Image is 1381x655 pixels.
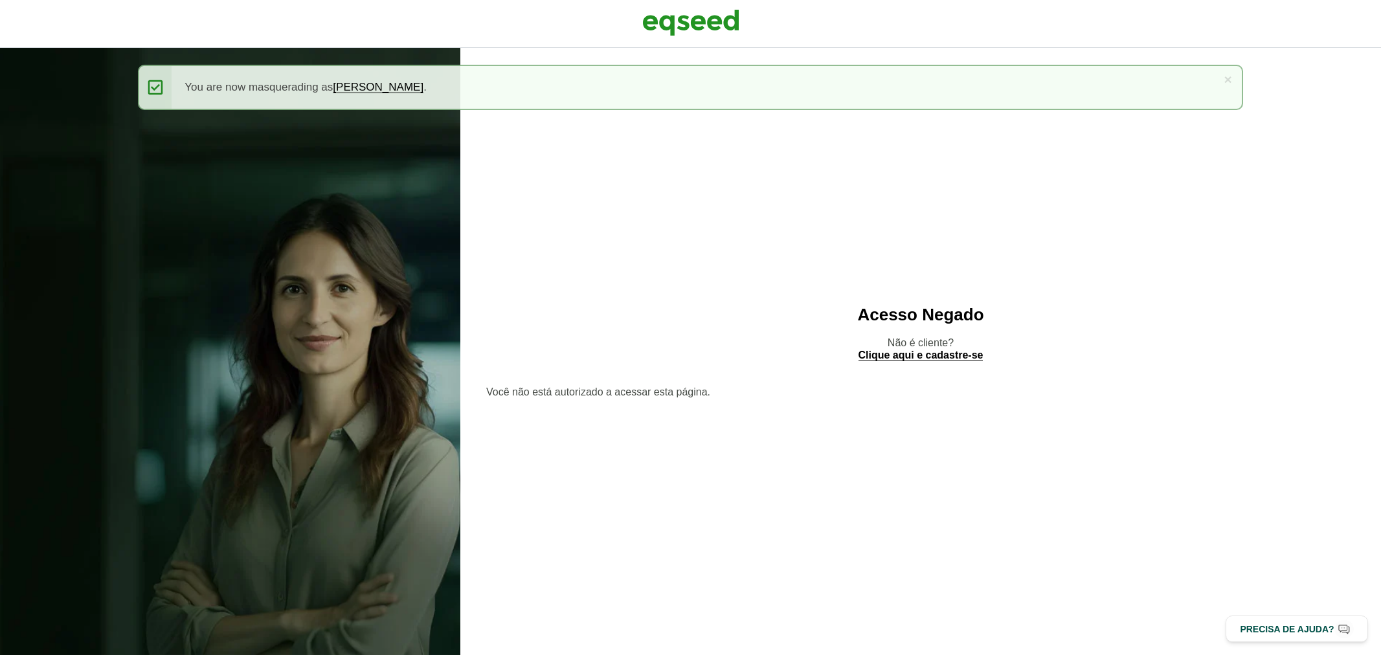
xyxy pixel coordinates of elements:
[486,337,1355,361] p: Não é cliente?
[486,387,1355,397] section: Você não está autorizado a acessar esta página.
[1224,72,1231,86] a: ×
[138,65,1242,110] div: You are now masquerading as .
[333,82,423,93] a: [PERSON_NAME]
[486,305,1355,324] h2: Acesso Negado
[642,6,739,39] img: EqSeed Logo
[859,350,983,361] a: Clique aqui e cadastre-se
